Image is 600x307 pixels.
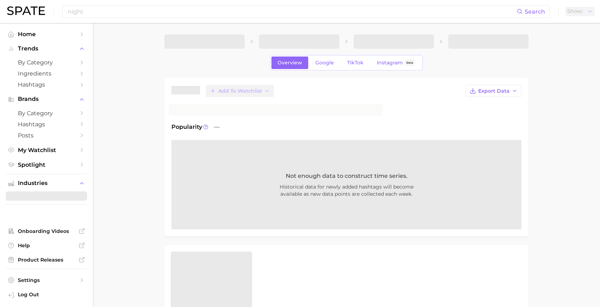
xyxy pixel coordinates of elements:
span: Export Data [478,88,510,94]
button: Industries [6,178,87,189]
a: Log out. Currently logged in with e-mail jessica.leslie@augustinusbader.com. [6,289,87,301]
a: Settings [6,275,87,286]
a: by Category [6,108,87,119]
button: Show [565,7,595,16]
img: SPATE [7,6,45,15]
span: Historical data for newly added hashtags will become available as new data points are collected e... [232,183,461,198]
span: TikTok [347,60,364,66]
a: Ingredients [6,68,87,79]
span: by Category [18,59,75,66]
input: Search here for a brand, industry, or ingredient [67,5,517,18]
span: Google [315,60,334,66]
span: Log Out [18,291,81,298]
span: Popularity [171,123,202,131]
span: Search [525,8,545,15]
span: Spotlight [18,161,75,168]
a: Spotlight [6,159,87,170]
span: Hashtags [18,81,75,88]
a: Hashtags [6,79,87,90]
span: Settings [18,277,75,283]
a: Overview [271,57,308,69]
a: My Watchlist [6,145,87,156]
button: Export Data [466,85,521,97]
span: Not enough data to construct time series. [286,172,407,180]
a: Hashtags [6,119,87,130]
span: Hashtags [18,121,75,128]
span: Overview [277,60,302,66]
span: Ingredients [18,70,75,77]
a: Home [6,29,87,40]
button: Add to Watchlist [206,85,274,97]
a: Posts [6,130,87,141]
span: Trends [18,45,75,52]
a: Google [309,57,340,69]
span: by Category [18,110,75,117]
button: Brands [6,94,87,104]
span: Beta [406,60,413,66]
span: Industries [18,180,75,186]
button: Trends [6,43,87,54]
span: Onboarding Videos [18,228,75,234]
a: Onboarding Videos [6,226,87,237]
a: by Category [6,57,87,68]
span: Product Releases [18,257,75,263]
span: Help [18,242,75,249]
span: Home [18,31,75,38]
span: Add to Watchlist [218,88,262,94]
a: Product Releases [6,254,87,265]
span: My Watchlist [18,147,75,153]
span: — [214,123,220,131]
span: Brands [18,96,75,102]
span: Posts [18,132,75,139]
span: Show [567,9,583,13]
a: TikTok [341,57,370,69]
a: InstagramBeta [371,57,421,69]
span: Instagram [377,60,403,66]
a: Help [6,240,87,251]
